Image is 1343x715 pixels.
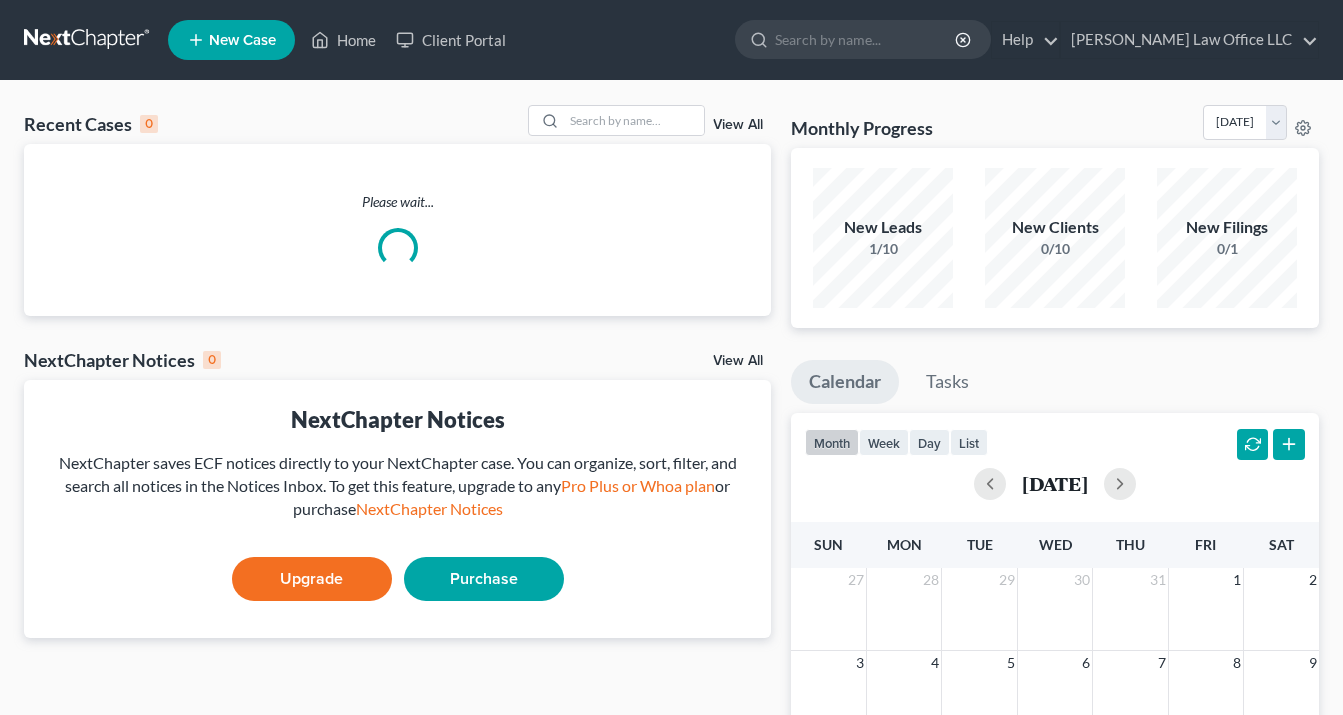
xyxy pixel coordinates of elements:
span: 29 [997,568,1017,592]
input: Search by name... [775,21,958,58]
button: week [859,429,909,456]
a: Home [301,22,386,58]
div: Recent Cases [24,112,158,136]
span: 27 [846,568,866,592]
span: 6 [1080,651,1092,675]
a: Calendar [791,360,899,404]
div: NextChapter Notices [40,404,755,435]
span: New Case [209,33,276,48]
a: Tasks [908,360,987,404]
span: Fri [1195,536,1216,553]
span: 31 [1148,568,1168,592]
div: New Leads [813,216,953,239]
span: Sat [1269,536,1294,553]
div: 0/10 [985,239,1125,259]
a: NextChapter Notices [356,499,503,518]
a: Client Portal [386,22,516,58]
div: NextChapter saves ECF notices directly to your NextChapter case. You can organize, sort, filter, ... [40,452,755,521]
span: 4 [929,651,941,675]
span: 28 [921,568,941,592]
input: Search by name... [564,106,704,135]
span: Mon [887,536,922,553]
h2: [DATE] [1022,473,1088,494]
div: New Filings [1157,216,1297,239]
div: 0 [140,115,158,133]
h3: Monthly Progress [791,116,933,140]
div: 0 [203,351,221,369]
a: Upgrade [232,557,392,601]
span: 9 [1307,651,1319,675]
span: 1 [1231,568,1243,592]
a: View All [713,354,763,368]
a: [PERSON_NAME] Law Office LLC [1061,22,1318,58]
a: Help [992,22,1059,58]
div: New Clients [985,216,1125,239]
span: Thu [1116,536,1145,553]
span: Wed [1039,536,1072,553]
span: 2 [1307,568,1319,592]
span: Sun [814,536,843,553]
div: NextChapter Notices [24,348,221,372]
div: 1/10 [813,239,953,259]
span: 3 [854,651,866,675]
button: month [805,429,859,456]
a: Pro Plus or Whoa plan [561,476,715,495]
a: Purchase [404,557,564,601]
span: Tue [967,536,993,553]
span: 30 [1072,568,1092,592]
button: day [909,429,950,456]
span: 7 [1156,651,1168,675]
div: 0/1 [1157,239,1297,259]
a: View All [713,118,763,132]
span: 8 [1231,651,1243,675]
button: list [950,429,988,456]
p: Please wait... [24,192,771,212]
span: 5 [1005,651,1017,675]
